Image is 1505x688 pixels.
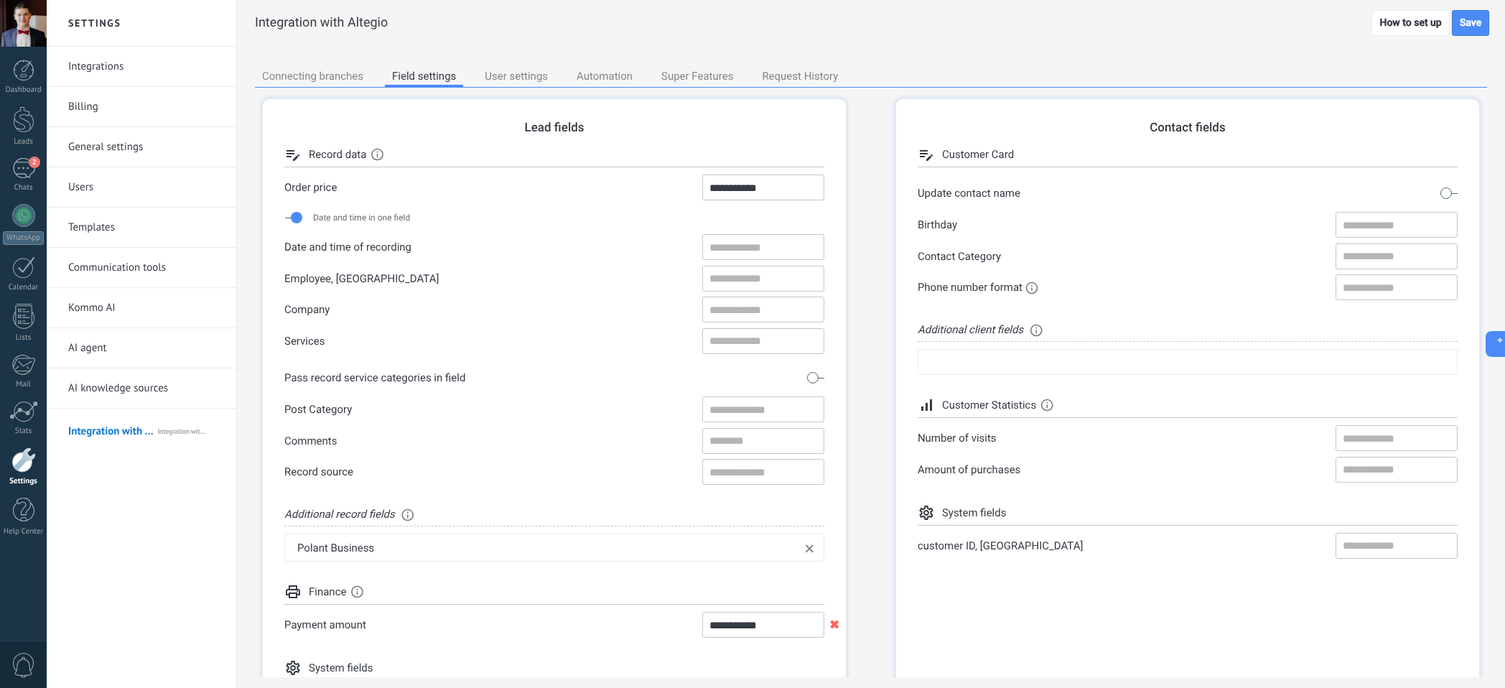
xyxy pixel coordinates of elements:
p: Phone number format [918,281,1022,294]
p: Lead fields [284,121,824,135]
div: WhatsApp [3,231,44,245]
div: Dashboard [3,85,45,95]
div: Calendar [3,283,45,292]
li: Integration with Altegio [47,409,236,448]
span: Additional record fields [284,508,395,521]
label: Number of visits [918,425,1458,451]
input: Services [702,328,824,354]
li: Billing [47,87,236,127]
label: Post Category [284,396,824,422]
div: Super Features [654,68,740,87]
div: Help Center [3,527,45,536]
div: Leads [3,137,45,147]
div: Chats [3,183,45,192]
span: edit_note [284,146,302,163]
div: Field settings [385,68,463,87]
span: print [284,583,302,600]
label: Payment amount [284,612,824,638]
div: Automation [569,68,640,87]
span: System fields [942,506,1007,519]
a: Users [68,167,222,208]
a: General settings [68,127,222,167]
input: Post Category [702,396,824,422]
span: Integration with Altegio [68,412,157,446]
input: Record source [702,459,824,485]
li: Users [47,167,236,208]
span: info [1025,279,1039,295]
div: Polant Business [297,541,801,554]
label: Order price [284,175,824,200]
li: General settings [47,127,236,167]
li: Templates [47,208,236,248]
span: info [370,147,384,162]
div: Stats [3,427,45,436]
a: Templates [68,208,222,248]
li: Communication tools [47,248,236,288]
input: customer ID, [GEOGRAPHIC_DATA] [1336,533,1458,559]
input: Date and time of recording [702,234,824,260]
a: Communication tools [68,248,222,288]
label: Amount of purchases [918,457,1458,483]
span: settings [284,659,302,677]
p: Contact fields [918,121,1458,135]
span: Customer Statistics [942,399,1036,412]
span: info [1029,322,1043,338]
label: Contact Category [918,243,1458,269]
span: Integration with Altegio [158,412,222,446]
span: settings [918,504,935,521]
label: customer ID, [GEOGRAPHIC_DATA] [918,533,1458,559]
a: Kommo AI [68,288,222,328]
a: AI agent [68,328,222,368]
label: Company [284,297,824,322]
a: Billing [68,87,222,127]
span: System fields [309,661,373,674]
div: Lists [3,333,45,343]
a: How to set up [1371,10,1449,36]
input: Phone number format info [1336,274,1458,300]
input: Comments [702,428,824,454]
span: info [1040,398,1054,412]
label: Record source [284,459,824,485]
span: info [350,585,364,599]
a: Integration with AltegioIntegration with Altegio [68,412,222,446]
span: Record data [309,148,366,161]
div: ✖ [826,615,842,636]
span: edit_note [918,146,935,163]
span: Customer Card [942,148,1014,161]
label: Date and time of recording [284,234,824,260]
div: Mail [3,380,45,389]
input: Employee, [GEOGRAPHIC_DATA] [702,266,824,292]
span: 2 [29,157,40,168]
li: Kommo AI [47,288,236,328]
input: Birthday [1336,212,1458,238]
li: AI knowledge sources [47,368,236,409]
div: Pass record service categories in field [284,371,465,384]
span: Finance [309,585,346,598]
h2: Integration with Altegio [255,9,388,37]
input: Contact Category [1336,243,1458,269]
input: Number of visits [1336,425,1458,451]
li: Integrations [47,47,236,87]
div: Request History [755,68,845,87]
span: signal_cellular_alt [918,396,935,414]
label: Employee, [GEOGRAPHIC_DATA] [284,266,824,292]
input: Payment amount ✖ [702,612,824,638]
input: Amount of purchases [1336,457,1458,483]
div: Save [1452,10,1489,36]
div: Connecting branches [255,68,371,87]
span: Date and time in one field [313,213,410,222]
a: Integrations [68,47,222,87]
div: Settings [3,477,45,486]
input: Order price [702,175,824,200]
div: User settings [477,68,555,87]
span: Additional client fields [918,323,1023,336]
div: Update contact name [918,187,1020,200]
a: AI knowledge sources [68,368,222,409]
label: Birthday [918,212,1458,238]
label: Services [284,328,824,354]
span: info [401,506,415,522]
label: Comments [284,428,824,454]
input: Company [702,297,824,322]
li: AI agent [47,328,236,368]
